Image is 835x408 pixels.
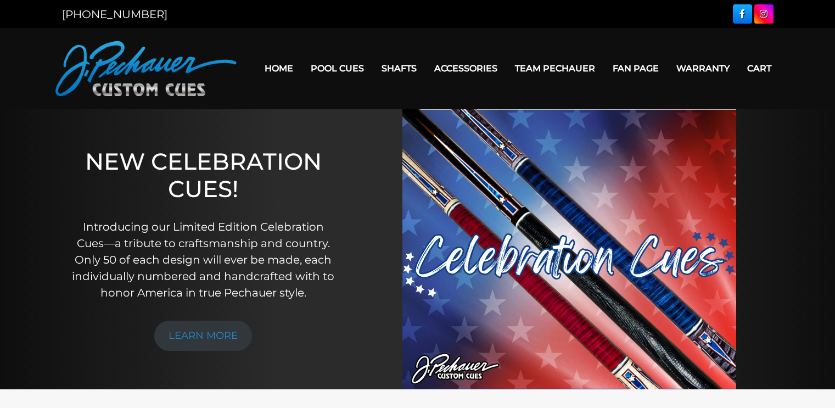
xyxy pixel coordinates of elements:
a: Warranty [668,54,738,82]
p: Introducing our Limited Edition Celebration Cues—a tribute to craftsmanship and country. Only 50 ... [68,219,338,301]
a: Cart [738,54,780,82]
a: [PHONE_NUMBER] [62,8,167,21]
h1: NEW CELEBRATION CUES! [68,148,338,203]
img: Pechauer Custom Cues [55,41,237,96]
a: Fan Page [604,54,668,82]
a: Accessories [425,54,506,82]
a: Shafts [373,54,425,82]
a: Home [256,54,302,82]
a: Pool Cues [302,54,373,82]
a: LEARN MORE [154,321,252,351]
a: Team Pechauer [506,54,604,82]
